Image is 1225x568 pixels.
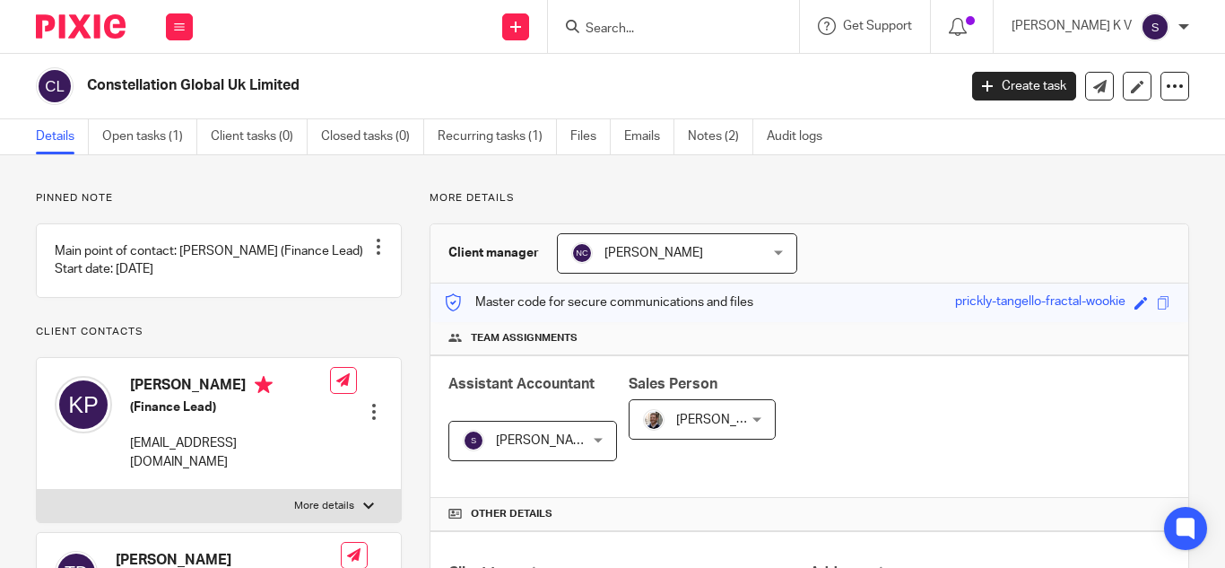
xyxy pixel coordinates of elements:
span: [PERSON_NAME] [676,414,775,426]
span: Sales Person [629,377,717,391]
h2: Constellation Global Uk Limited [87,76,774,95]
a: Create task [972,72,1076,100]
p: Client contacts [36,325,402,339]
img: svg%3E [55,376,112,433]
span: Get Support [843,20,912,32]
a: Recurring tasks (1) [438,119,557,154]
span: Assistant Accountant [448,377,595,391]
a: Audit logs [767,119,836,154]
p: [EMAIL_ADDRESS][DOMAIN_NAME] [130,434,330,471]
img: svg%3E [36,67,74,105]
span: [PERSON_NAME] K V [496,434,616,447]
h5: (Finance Lead) [130,398,330,416]
i: Primary [255,376,273,394]
div: prickly-tangello-fractal-wookie [955,293,1125,313]
a: Emails [624,119,674,154]
h3: Client manager [448,244,539,262]
img: Matt%20Circle.png [643,409,665,431]
p: More details [294,499,354,513]
a: Notes (2) [688,119,753,154]
p: More details [430,191,1189,205]
p: Pinned note [36,191,402,205]
a: Details [36,119,89,154]
img: svg%3E [463,430,484,451]
a: Open tasks (1) [102,119,197,154]
a: Files [570,119,611,154]
span: Team assignments [471,331,578,345]
img: svg%3E [571,242,593,264]
input: Search [584,22,745,38]
h4: [PERSON_NAME] [130,376,330,398]
a: Client tasks (0) [211,119,308,154]
p: Master code for secure communications and files [444,293,753,311]
span: [PERSON_NAME] [604,247,703,259]
img: Pixie [36,14,126,39]
span: Other details [471,507,552,521]
img: svg%3E [1141,13,1169,41]
p: [PERSON_NAME] K V [1012,17,1132,35]
a: Closed tasks (0) [321,119,424,154]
